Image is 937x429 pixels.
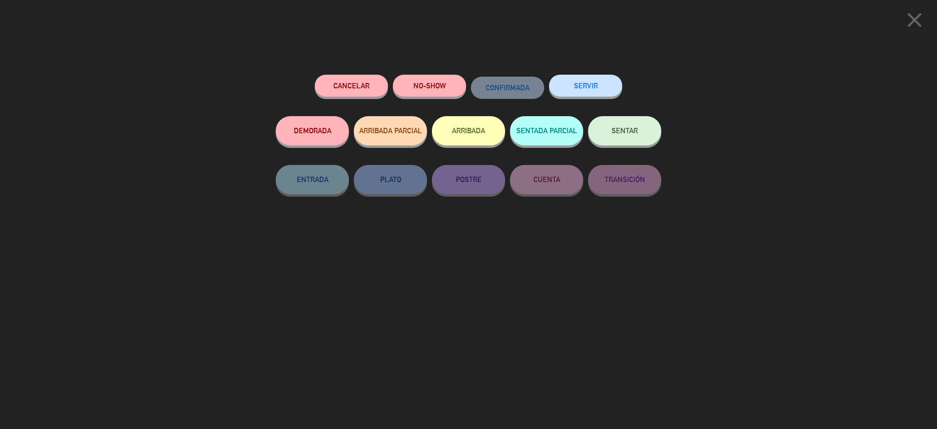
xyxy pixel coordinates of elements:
[899,7,930,36] button: close
[354,165,427,194] button: PLATO
[359,126,422,135] span: ARRIBADA PARCIAL
[471,77,544,99] button: CONFIRMADA
[432,165,505,194] button: POSTRE
[588,116,661,145] button: SENTAR
[588,165,661,194] button: TRANSICIÓN
[902,8,927,32] i: close
[510,116,583,145] button: SENTADA PARCIAL
[354,116,427,145] button: ARRIBADA PARCIAL
[393,75,466,97] button: NO-SHOW
[611,126,638,135] span: SENTAR
[486,83,530,92] span: CONFIRMADA
[432,116,505,145] button: ARRIBADA
[549,75,622,97] button: SERVIR
[510,165,583,194] button: CUENTA
[276,165,349,194] button: ENTRADA
[276,116,349,145] button: DEMORADA
[315,75,388,97] button: Cancelar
